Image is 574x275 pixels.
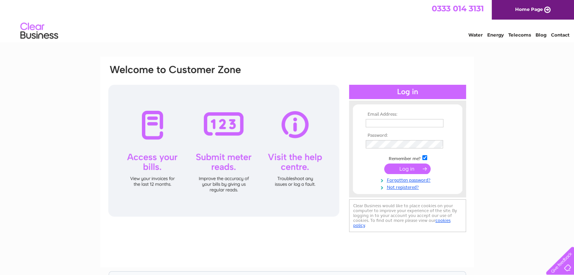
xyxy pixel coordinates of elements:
[364,154,451,162] td: Remember me?
[551,32,569,38] a: Contact
[536,32,546,38] a: Blog
[432,4,484,13] a: 0333 014 3131
[353,218,451,228] a: cookies policy
[20,20,58,43] img: logo.png
[364,112,451,117] th: Email Address:
[364,133,451,138] th: Password:
[468,32,483,38] a: Water
[349,199,466,232] div: Clear Business would like to place cookies on your computer to improve your experience of the sit...
[487,32,504,38] a: Energy
[508,32,531,38] a: Telecoms
[366,183,451,190] a: Not registered?
[366,176,451,183] a: Forgotten password?
[384,163,431,174] input: Submit
[109,4,466,37] div: Clear Business is a trading name of Verastar Limited (registered in [GEOGRAPHIC_DATA] No. 3667643...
